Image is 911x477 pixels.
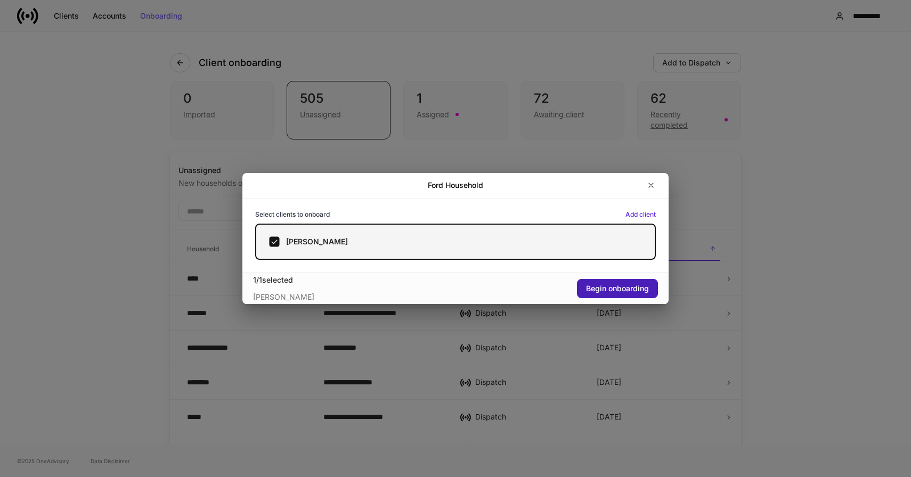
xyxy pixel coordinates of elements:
button: Add client [625,211,656,218]
div: 1 / 1 selected [253,275,455,285]
h2: Ford Household [428,180,483,191]
h6: Select clients to onboard [255,209,330,219]
div: [PERSON_NAME] [253,285,455,302]
div: Begin onboarding [586,285,649,292]
h5: [PERSON_NAME] [286,236,348,247]
button: Begin onboarding [577,279,658,298]
label: [PERSON_NAME] [255,224,656,260]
